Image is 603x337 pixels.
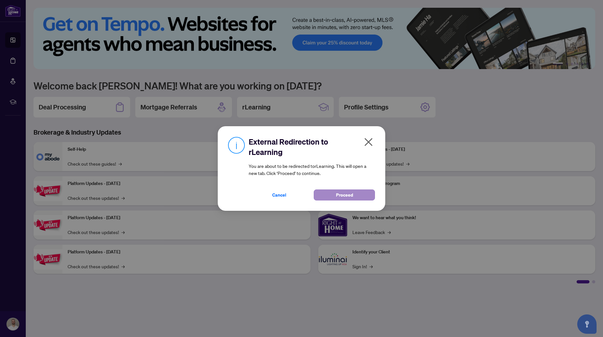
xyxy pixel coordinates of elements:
button: Proceed [314,189,375,200]
button: Open asap [577,314,597,334]
img: Info Icon [228,137,245,154]
div: You are about to be redirected to rLearning . This will open a new tab. Click ‘Proceed’ to continue. [249,137,375,200]
span: Cancel [272,190,286,200]
span: Proceed [336,190,353,200]
span: close [363,137,374,147]
button: Cancel [249,189,310,200]
h2: External Redirection to rLearning [249,137,375,157]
